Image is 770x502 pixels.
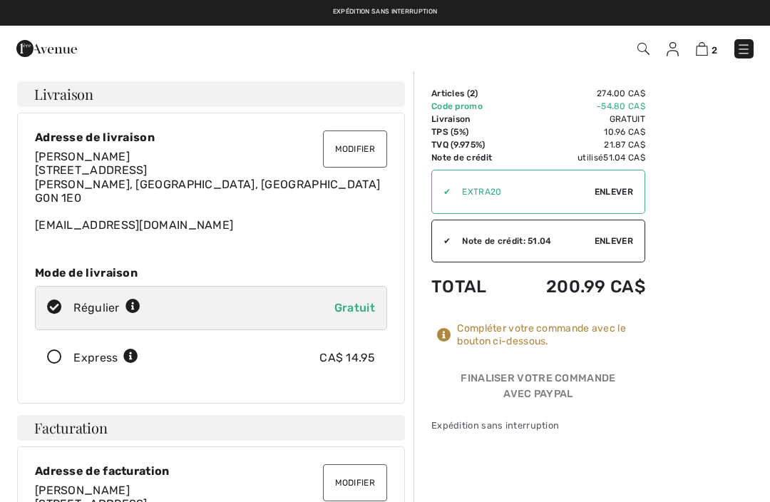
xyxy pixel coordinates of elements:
img: Recherche [637,43,650,55]
span: 51.04 CA$ [603,153,645,163]
img: Mes infos [667,42,679,56]
td: Gratuit [513,113,645,125]
td: 200.99 CA$ [513,262,645,311]
div: Compléter votre commande avec le bouton ci-dessous. [457,322,645,348]
td: Total [431,262,513,311]
a: 2 [696,40,717,57]
img: Menu [736,42,751,56]
span: Facturation [34,421,108,435]
img: 1ère Avenue [16,34,77,63]
td: Articles ( ) [431,87,513,100]
div: CA$ 14.95 [319,349,375,367]
td: 21.87 CA$ [513,138,645,151]
div: Express [73,349,138,367]
div: [EMAIL_ADDRESS][DOMAIN_NAME] [35,150,387,232]
div: Régulier [73,299,140,317]
div: Note de crédit: 51.04 [451,235,595,247]
span: [PERSON_NAME] [35,483,130,497]
td: Livraison [431,113,513,125]
span: Livraison [34,87,93,101]
div: Finaliser votre commande avec PayPal [431,371,645,407]
span: [STREET_ADDRESS] [PERSON_NAME], [GEOGRAPHIC_DATA], [GEOGRAPHIC_DATA] G0N 1E0 [35,163,380,204]
td: Note de crédit [431,151,513,164]
div: ✔ [432,235,451,247]
span: [PERSON_NAME] [35,150,130,163]
div: Expédition sans interruption [431,419,645,432]
span: Enlever [595,235,633,247]
div: Adresse de livraison [35,130,387,144]
div: Adresse de facturation [35,464,387,478]
td: -54.80 CA$ [513,100,645,113]
span: Gratuit [334,301,375,314]
button: Modifier [323,464,387,501]
a: 1ère Avenue [16,41,77,54]
span: Enlever [595,185,633,198]
span: 2 [470,88,475,98]
td: Code promo [431,100,513,113]
td: TPS (5%) [431,125,513,138]
input: Code promo [451,170,595,213]
td: TVQ (9.975%) [431,138,513,151]
td: utilisé [513,151,645,164]
td: 10.96 CA$ [513,125,645,138]
button: Modifier [323,130,387,168]
td: 274.00 CA$ [513,87,645,100]
img: Panier d'achat [696,42,708,56]
div: ✔ [432,185,451,198]
div: Mode de livraison [35,266,387,280]
span: 2 [712,45,717,56]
